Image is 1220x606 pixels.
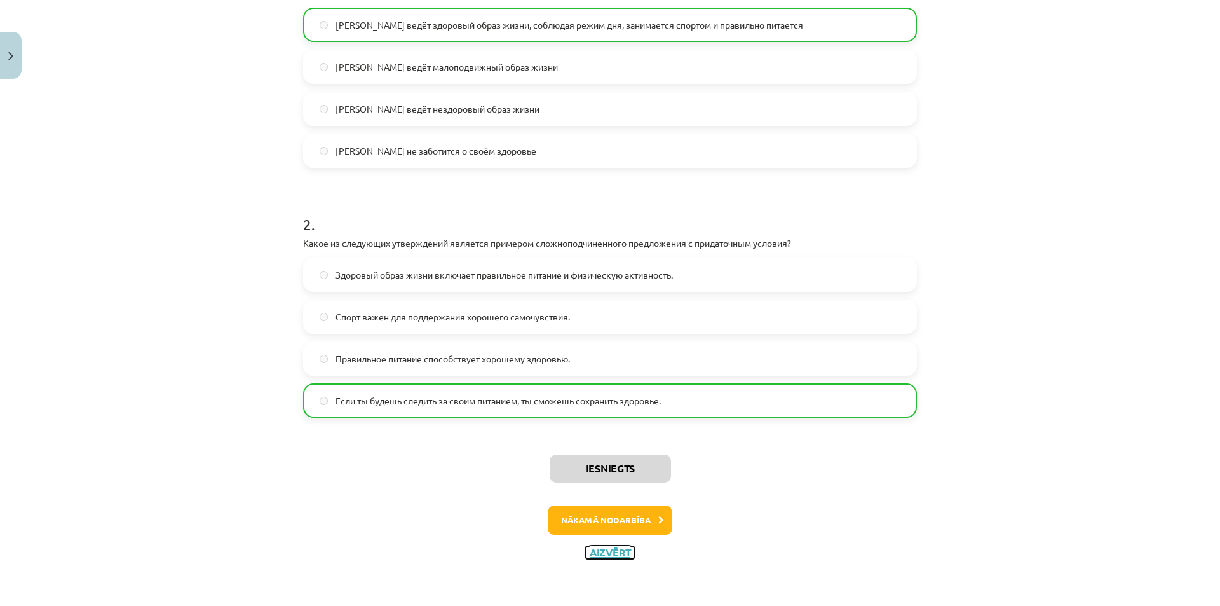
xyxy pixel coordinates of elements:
button: Aizvērt [586,546,634,559]
span: [PERSON_NAME] ведёт малоподвижный образ жизни [335,60,558,74]
span: Правильное питание способствует хорошему здоровью. [335,352,570,366]
input: Если ты будешь следить за своим питанием, ты сможешь сохранить здоровье. [320,397,328,405]
span: [PERSON_NAME] ведёт нездоровый образ жизни [335,102,539,116]
span: Если ты будешь следить за своим питанием, ты сможешь сохранить здоровье. [335,394,661,408]
span: [PERSON_NAME] не заботится о своём здоровье [335,144,536,158]
button: Iesniegts [550,455,671,483]
input: Правильное питание способствует хорошему здоровью. [320,355,328,363]
span: Спорт важен для поддержания хорошего самочувствия. [335,310,570,324]
h1: 2 . [303,193,917,233]
span: [PERSON_NAME] ведёт здоровый образ жизни, соблюдая режим дня, занимается спортом и правильно пита... [335,18,803,32]
p: Какое из следующих утверждений является примером сложноподчиненного предложения с придаточным усл... [303,237,917,250]
span: Здоровый образ жизни включает правильное питание и физическую активность. [335,268,673,282]
button: Nākamā nodarbība [548,506,672,535]
img: icon-close-lesson-0947bae3869378f0d4975bcd49f059093ad1ed9edebbc8119c70593378902aed.svg [8,52,13,60]
input: [PERSON_NAME] ведёт малоподвижный образ жизни [320,63,328,71]
input: [PERSON_NAME] не заботится о своём здоровье [320,147,328,155]
input: [PERSON_NAME] ведёт здоровый образ жизни, соблюдая режим дня, занимается спортом и правильно пита... [320,21,328,29]
input: Спорт важен для поддержания хорошего самочувствия. [320,313,328,321]
input: [PERSON_NAME] ведёт нездоровый образ жизни [320,105,328,113]
input: Здоровый образ жизни включает правильное питание и физическую активность. [320,271,328,279]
